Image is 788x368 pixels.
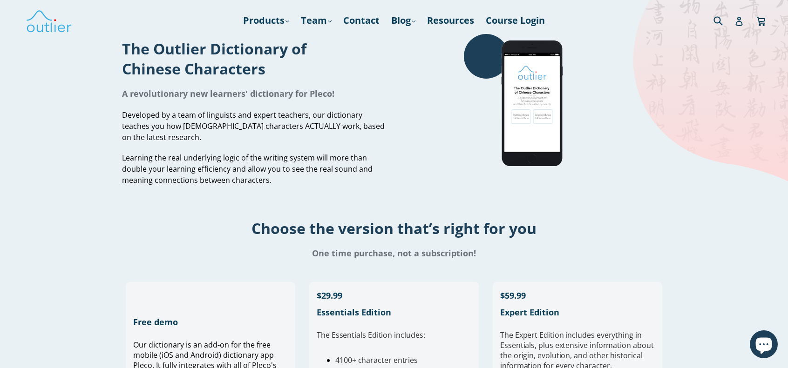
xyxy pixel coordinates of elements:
a: Products [238,12,294,29]
span: 4100+ character entries [335,355,418,365]
span: Developed by a team of linguists and expert teachers, our dictionary teaches you how [DEMOGRAPHIC... [122,110,385,142]
h1: The Outlier Dictionary of Chinese Characters [122,39,387,79]
input: Search [711,11,737,30]
a: Blog [387,12,420,29]
span: The Essentials Edition includes: [317,329,425,340]
h1: Expert Edition [500,306,655,317]
a: Contact [339,12,384,29]
span: $59.99 [500,289,526,301]
a: Course Login [481,12,550,29]
inbox-online-store-chat: Shopify online store chat [747,330,781,361]
h1: A revolutionary new learners' dictionary for Pleco! [122,88,387,99]
span: Learning the real underlying logic of the writing system will more than double your learning effi... [122,152,373,185]
a: Team [296,12,336,29]
span: $29.99 [317,289,342,301]
img: Outlier Linguistics [26,7,72,34]
h1: Essentials Edition [317,306,471,317]
a: Resources [422,12,479,29]
h1: Free demo [133,316,288,327]
span: The Expert Edition includes e [500,329,601,340]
